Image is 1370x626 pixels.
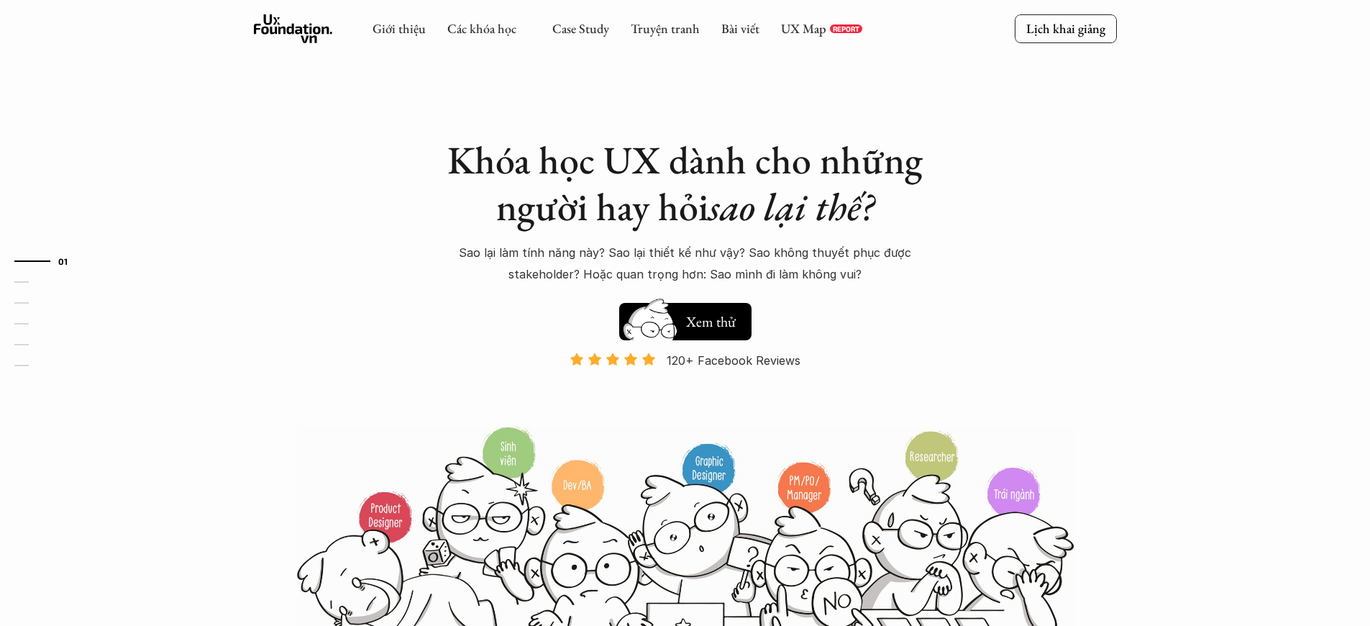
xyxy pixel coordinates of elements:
[1026,20,1105,37] p: Lịch khai giảng
[434,242,937,286] p: Sao lại làm tính năng này? Sao lại thiết kế như vậy? Sao không thuyết phục được stakeholder? Hoặc...
[684,312,737,332] h5: Xem thử
[557,352,813,425] a: 120+ Facebook Reviews
[373,20,426,37] a: Giới thiệu
[833,24,859,33] p: REPORT
[434,137,937,230] h1: Khóa học UX dành cho những người hay hỏi
[781,20,826,37] a: UX Map
[58,255,68,266] strong: 01
[619,296,752,340] a: Xem thử
[721,20,759,37] a: Bài viết
[14,253,83,270] a: 01
[1015,14,1117,42] a: Lịch khai giảng
[552,20,609,37] a: Case Study
[708,181,874,232] em: sao lại thế?
[447,20,516,37] a: Các khóa học
[667,350,800,371] p: 120+ Facebook Reviews
[631,20,700,37] a: Truyện tranh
